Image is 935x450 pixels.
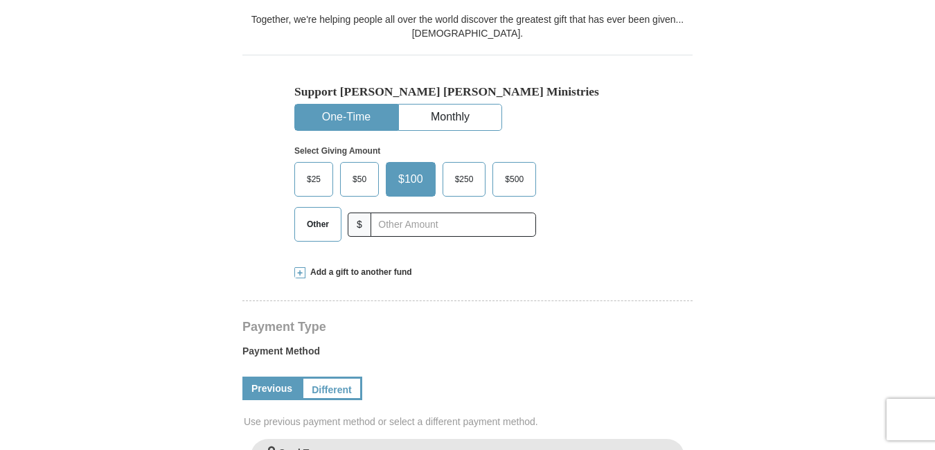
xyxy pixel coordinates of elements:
h4: Payment Type [242,321,693,332]
span: $50 [346,169,373,190]
input: Other Amount [371,213,536,237]
button: One-Time [295,105,398,130]
div: Together, we're helping people all over the world discover the greatest gift that has ever been g... [242,12,693,40]
strong: Select Giving Amount [294,146,380,156]
span: Add a gift to another fund [305,267,412,278]
span: Other [300,214,336,235]
span: $500 [498,169,531,190]
span: $ [348,213,371,237]
h5: Support [PERSON_NAME] [PERSON_NAME] Ministries [294,84,641,99]
span: Use previous payment method or select a different payment method. [244,415,694,429]
span: $100 [391,169,430,190]
a: Different [301,377,362,400]
button: Monthly [399,105,501,130]
label: Payment Method [242,344,693,365]
span: $250 [448,169,481,190]
span: $25 [300,169,328,190]
a: Previous [242,377,301,400]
